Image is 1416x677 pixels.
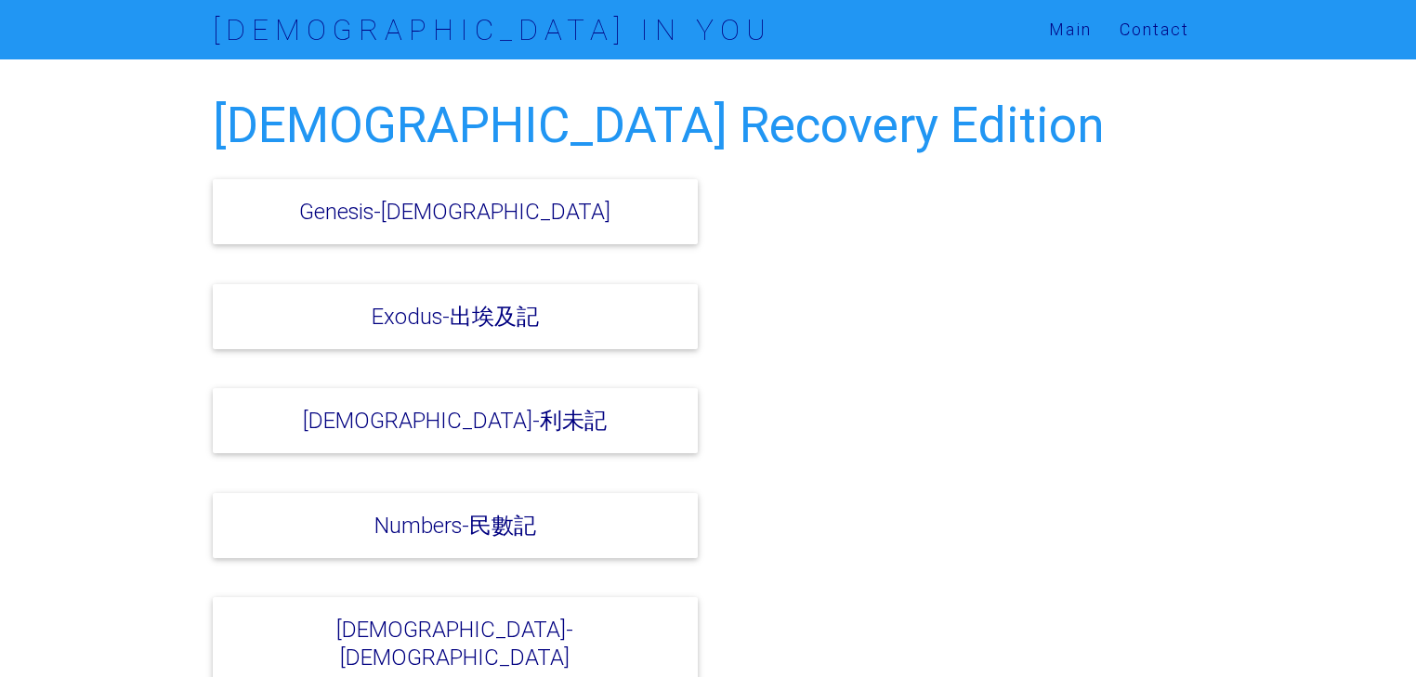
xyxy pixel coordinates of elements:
a: Genesis-[DEMOGRAPHIC_DATA] [299,198,610,225]
h2: [DEMOGRAPHIC_DATA] Recovery Edition [213,98,1204,153]
a: Exodus-出埃及記 [372,303,539,330]
a: [DEMOGRAPHIC_DATA]-利未記 [303,407,607,434]
a: [DEMOGRAPHIC_DATA]-[DEMOGRAPHIC_DATA] [336,616,573,670]
a: Numbers-民數記 [374,512,536,539]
